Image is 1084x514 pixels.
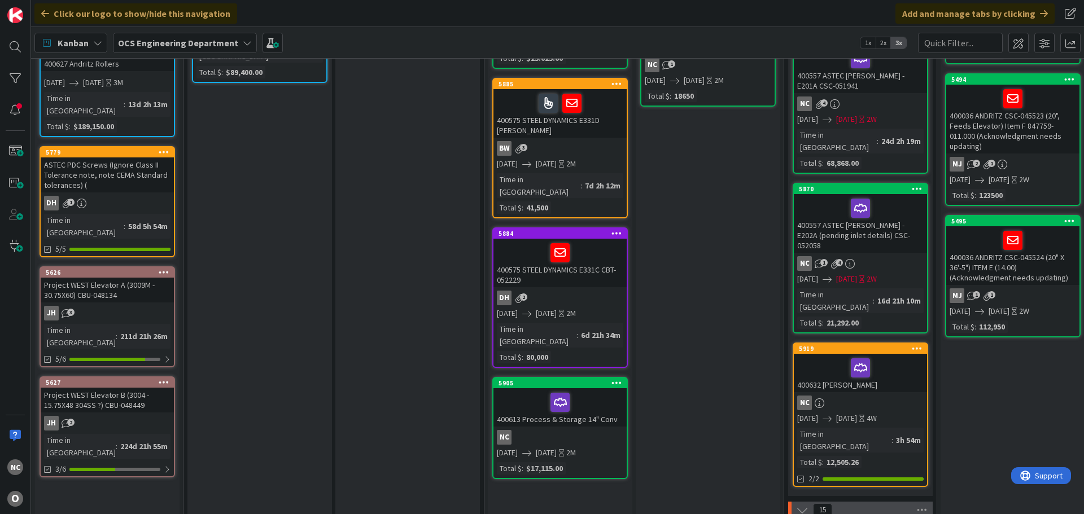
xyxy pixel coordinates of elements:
div: 112,950 [976,320,1008,333]
img: Visit kanbanzone.com [7,7,23,23]
div: 5779ASTEC PDC Screws (Ignore Class II Tolerance note, note CEMA Standard tolerances) ( [41,147,174,192]
span: 5/6 [55,353,66,365]
div: Total $ [497,201,522,214]
div: $89,400.00 [223,66,265,78]
div: MJ [950,288,964,303]
div: Time in [GEOGRAPHIC_DATA] [797,288,873,313]
div: 400036 ANDRITZ CSC-045524 (20" X 36'-5") ITEM E (14.00) (Acknowledgment needs updating) [946,226,1079,285]
div: 5495 [951,217,1079,225]
span: 1 [67,199,75,206]
a: 5885400575 STEEL DYNAMICS E331D [PERSON_NAME]BW[DATE][DATE]2MTime in [GEOGRAPHIC_DATA]:7d 2h 12mT... [492,78,628,218]
div: Total $ [950,189,974,201]
div: NC [641,58,775,72]
div: ASTEC PDC Screws (Ignore Class II Tolerance note, note CEMA Standard tolerances) ( [41,157,174,192]
span: 2 [67,419,75,426]
div: Total $ [950,320,974,333]
span: 2x [876,37,891,49]
div: MJ [946,288,1079,303]
div: NC [797,96,812,111]
div: 5919400632 [PERSON_NAME] [794,344,927,392]
span: : [221,66,223,78]
input: Quick Filter... [918,33,1003,53]
div: 5626 [46,269,174,276]
a: 5919400632 [PERSON_NAME]NC[DATE][DATE]4WTime in [GEOGRAPHIC_DATA]:3h 54mTotal $:12,505.262/2 [793,342,928,487]
div: 400627 Andritz Rollers [41,56,174,71]
span: 1 [988,160,995,167]
span: 2/2 [808,473,819,485]
span: [DATE] [536,307,557,319]
div: 5495400036 ANDRITZ CSC-045524 (20" X 36'-5") ITEM E (14.00) (Acknowledgment needs updating) [946,216,1079,285]
span: 5/5 [55,243,66,255]
div: 5495 [946,216,1079,226]
div: Time in [GEOGRAPHIC_DATA] [497,323,576,348]
div: Total $ [797,317,822,329]
div: Time in [GEOGRAPHIC_DATA] [44,324,116,349]
div: Time in [GEOGRAPHIC_DATA] [797,428,891,453]
div: MJ [950,157,964,172]
span: [DATE] [836,273,857,285]
span: [DATE] [797,273,818,285]
span: [DATE] [836,113,857,125]
div: DH [44,196,59,210]
div: 5884400575 STEEL DYNAMICS E331C CBT-052229 [493,229,627,287]
div: 5870400557 ASTEC [PERSON_NAME] - E202A (pending inlet details) CSC-052058 [794,184,927,253]
div: 80,000 [523,351,551,363]
span: : [124,98,125,111]
div: NC [794,396,927,410]
div: 400575 STEEL DYNAMICS E331C CBT-052229 [493,239,627,287]
a: 5627Project WEST Elevator B (3004 - 15.75X48 304SS ?) CBU-048449JHTime in [GEOGRAPHIC_DATA]:224d ... [40,376,175,477]
div: 5626Project WEST Elevator A (3009M - 30.75X60) CBU-048134 [41,267,174,302]
span: 3/6 [55,463,66,475]
span: [DATE] [950,174,971,186]
a: 5905400613 Process & Storage 14" ConvNC[DATE][DATE]2MTotal $:$17,115.00 [492,377,628,479]
div: Add and manage tabs by clicking [895,3,1055,24]
div: 400557 ASTEC [PERSON_NAME] - E201A CSC-051941 [794,45,927,93]
div: NC [797,256,812,271]
div: JH [41,416,174,430]
span: Kanban [58,36,89,50]
div: Total $ [44,120,69,133]
span: : [522,351,523,363]
div: Project WEST Elevator A (3009M - 30.75X60) CBU-048134 [41,278,174,302]
span: 2 [520,293,527,301]
span: : [873,295,875,307]
span: [DATE] [497,158,518,170]
div: 2W [1019,174,1029,186]
span: [DATE] [797,113,818,125]
span: 1 [988,291,995,298]
span: [DATE] [645,74,666,86]
span: 3 [520,144,527,151]
div: 5884 [493,229,627,239]
span: 4 [836,259,843,266]
div: Total $ [196,66,221,78]
div: 18650 [671,90,697,102]
div: 4W [867,412,877,424]
div: 2M [566,307,576,319]
div: 2M [566,447,576,459]
div: 400575 STEEL DYNAMICS E331D [PERSON_NAME] [493,89,627,138]
div: BW [497,141,512,156]
span: 3x [891,37,906,49]
div: 5494 [951,76,1079,84]
div: NC [794,256,927,271]
div: 5905 [499,379,627,387]
div: 5626 [41,267,174,278]
div: Total $ [497,462,522,475]
span: [DATE] [989,174,1009,186]
div: 58d 5h 54m [125,220,171,232]
div: JH [44,416,59,430]
div: Time in [GEOGRAPHIC_DATA] [44,434,116,459]
div: 2W [867,113,877,125]
div: 5627 [41,377,174,388]
div: 123500 [976,189,1006,201]
div: 16d 21h 10m [875,295,924,307]
div: 13d 2h 13m [125,98,171,111]
span: : [580,179,582,192]
span: [DATE] [950,305,971,317]
a: 5494400036 ANDRITZ CSC-045523 (20", Feeds Elevator) Item F 847759-011.000 (Acknowledgment needs u... [945,73,1081,206]
div: 5494 [946,74,1079,85]
div: 21,292.00 [824,317,862,329]
span: : [69,120,71,133]
div: 12,505.26 [824,456,862,468]
span: : [822,317,824,329]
